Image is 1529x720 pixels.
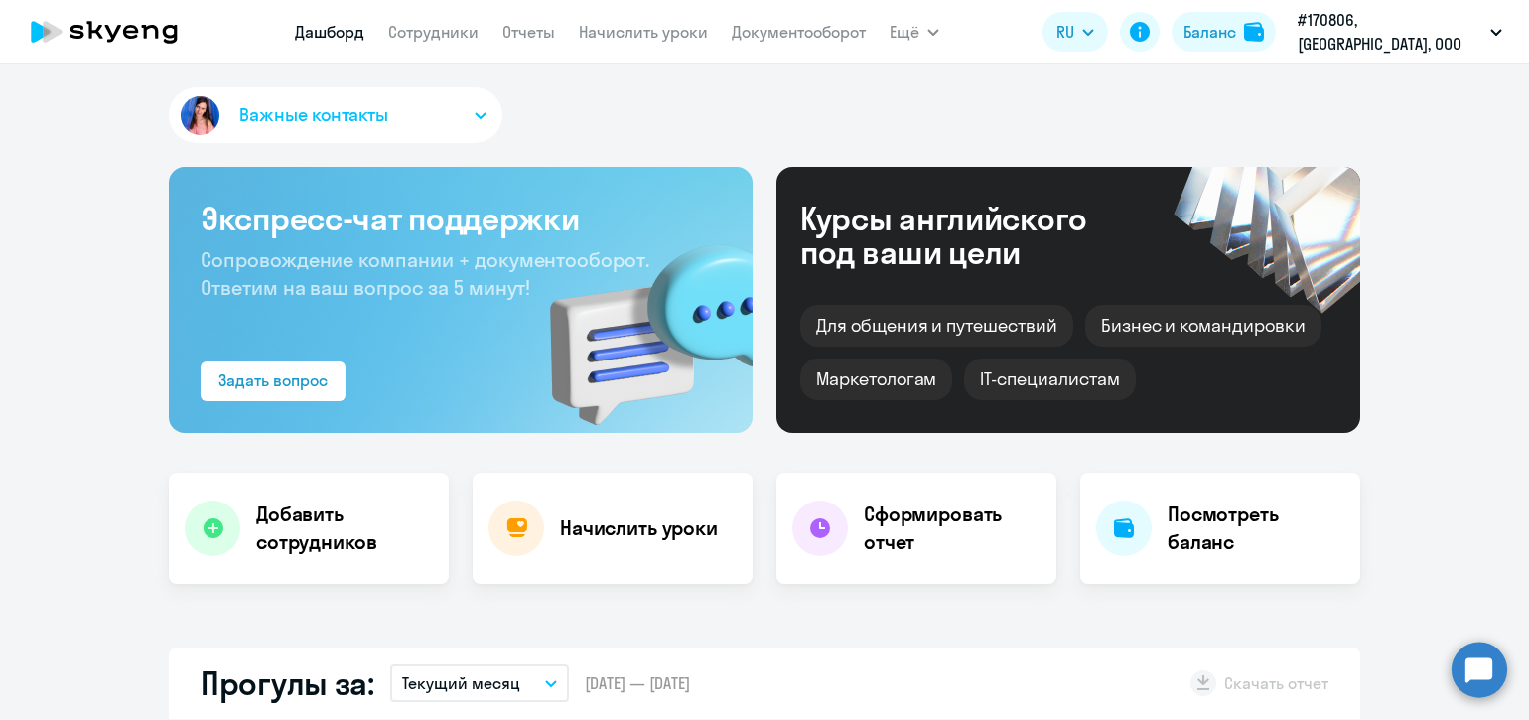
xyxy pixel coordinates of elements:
a: Начислить уроки [579,22,708,42]
h3: Экспресс-чат поддержки [201,199,721,238]
h2: Прогулы за: [201,663,374,703]
button: Балансbalance [1172,12,1276,52]
span: Важные контакты [239,102,388,128]
button: Задать вопрос [201,361,346,401]
div: Задать вопрос [218,368,328,392]
button: #170806, [GEOGRAPHIC_DATA], ООО [1288,8,1512,56]
a: Отчеты [502,22,555,42]
div: Маркетологам [800,359,952,400]
a: Дашборд [295,22,364,42]
p: #170806, [GEOGRAPHIC_DATA], ООО [1298,8,1482,56]
a: Документооборот [732,22,866,42]
div: Курсы английского под ваши цели [800,202,1140,269]
div: IT-специалистам [964,359,1135,400]
div: Бизнес и командировки [1085,305,1321,347]
img: balance [1244,22,1264,42]
div: Для общения и путешествий [800,305,1073,347]
span: Сопровождение компании + документооборот. Ответим на ваш вопрос за 5 минут! [201,247,649,300]
button: Ещё [890,12,939,52]
h4: Сформировать отчет [864,501,1041,556]
button: RU [1042,12,1108,52]
h4: Посмотреть баланс [1168,501,1344,556]
span: RU [1056,20,1074,44]
img: bg-img [521,210,753,433]
h4: Начислить уроки [560,514,718,542]
button: Важные контакты [169,87,502,143]
div: Баланс [1183,20,1236,44]
a: Сотрудники [388,22,479,42]
h4: Добавить сотрудников [256,501,433,556]
p: Текущий месяц [402,671,520,695]
button: Текущий месяц [390,664,569,702]
img: avatar [177,92,223,139]
span: Ещё [890,20,919,44]
span: [DATE] — [DATE] [585,672,690,694]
